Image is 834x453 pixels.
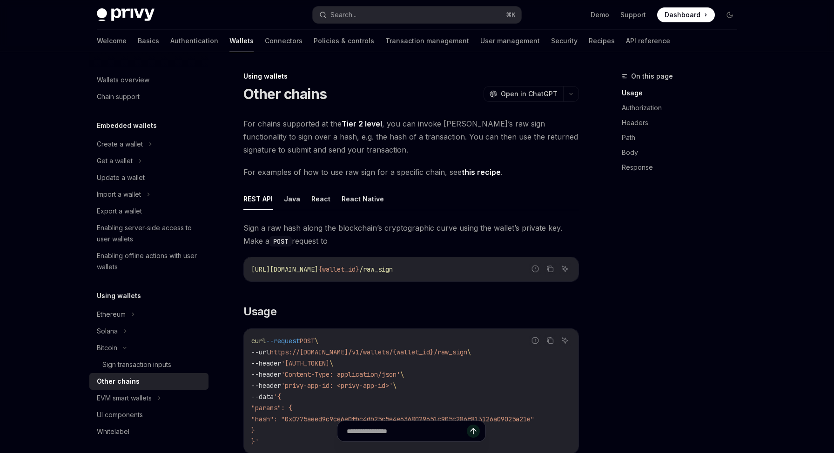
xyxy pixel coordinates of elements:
[97,376,140,387] div: Other chains
[315,337,318,345] span: \
[89,423,208,440] a: Whitelabel
[359,265,393,273] span: /raw_sign
[243,117,579,156] span: For chains supported at the , you can invoke [PERSON_NAME]’s raw sign functionality to sign over ...
[314,30,374,52] a: Policies & controls
[622,115,745,130] a: Headers
[97,155,133,167] div: Get a wallet
[251,381,281,390] span: --header
[89,88,208,105] a: Chain support
[622,160,745,175] a: Response
[544,334,556,346] button: Copy the contents from the code block
[559,334,571,346] button: Ask AI
[631,71,673,82] span: On this page
[97,30,127,52] a: Welcome
[89,220,208,247] a: Enabling server-side access to user wallets
[501,89,558,99] span: Open in ChatGPT
[251,348,270,356] span: --url
[330,9,356,20] div: Search...
[170,30,218,52] a: Authentication
[97,91,140,102] div: Chain support
[97,409,143,420] div: UI components
[97,326,118,337] div: Solana
[243,72,579,81] div: Using wallets
[622,100,745,115] a: Authorization
[97,8,155,21] img: dark logo
[311,188,330,210] button: React
[89,72,208,88] a: Wallets overview
[89,203,208,220] a: Export a wallet
[657,7,715,22] a: Dashboard
[385,30,469,52] a: Transaction management
[251,415,534,423] span: "hash": "0x0775aeed9c9ce6e0fbc4db25c5e4e6368029651c905c286f813126a09025a21e"
[251,393,274,401] span: --data
[89,406,208,423] a: UI components
[529,334,541,346] button: Report incorrect code
[591,10,609,20] a: Demo
[462,167,501,177] a: this recipe
[467,425,480,438] button: Send message
[622,130,745,145] a: Path
[559,263,571,275] button: Ask AI
[281,381,393,390] span: 'privy-app-id: <privy-app-id>'
[284,188,300,210] button: Java
[97,172,145,183] div: Update a wallet
[342,188,384,210] button: React Native
[243,221,579,247] span: Sign a raw hash along the blockchain’s cryptographic curve using the wallet’s private key. Make a...
[281,370,400,379] span: 'Content-Type: application/json'
[251,337,266,345] span: curl
[243,304,276,319] span: Usage
[342,119,382,129] a: Tier 2 level
[274,393,281,401] span: '{
[102,359,171,370] div: Sign transaction inputs
[97,189,141,200] div: Import a wallet
[269,236,292,246] code: POST
[318,265,359,273] span: {wallet_id}
[400,370,404,379] span: \
[265,30,303,52] a: Connectors
[251,370,281,379] span: --header
[97,120,157,131] h5: Embedded wallets
[138,30,159,52] a: Basics
[97,74,149,86] div: Wallets overview
[626,30,670,52] a: API reference
[551,30,578,52] a: Security
[229,30,254,52] a: Wallets
[97,250,203,273] div: Enabling offline actions with user wallets
[281,359,330,367] span: '[AUTH_TOKEN]
[89,356,208,373] a: Sign transaction inputs
[620,10,646,20] a: Support
[243,188,273,210] button: REST API
[251,359,281,367] span: --header
[270,348,467,356] span: https://[DOMAIN_NAME]/v1/wallets/{wallet_id}/raw_sign
[97,206,142,217] div: Export a wallet
[622,145,745,160] a: Body
[97,393,152,404] div: EVM smart wallets
[300,337,315,345] span: POST
[97,426,129,437] div: Whitelabel
[480,30,540,52] a: User management
[251,265,318,273] span: [URL][DOMAIN_NAME]
[313,7,521,23] button: Search...⌘K
[243,86,327,102] h1: Other chains
[89,169,208,186] a: Update a wallet
[251,404,292,412] span: "params": {
[665,10,700,20] span: Dashboard
[529,263,541,275] button: Report incorrect code
[97,222,203,245] div: Enabling server-side access to user wallets
[89,373,208,390] a: Other chains
[467,348,471,356] span: \
[89,247,208,275] a: Enabling offline actions with user wallets
[266,337,300,345] span: --request
[506,11,516,19] span: ⌘ K
[393,381,397,390] span: \
[622,86,745,100] a: Usage
[544,263,556,275] button: Copy the contents from the code block
[484,86,563,102] button: Open in ChatGPT
[722,7,737,22] button: Toggle dark mode
[243,166,579,179] span: For examples of how to use raw sign for a specific chain, see .
[589,30,615,52] a: Recipes
[97,342,117,353] div: Bitcoin
[330,359,333,367] span: \
[97,290,141,301] h5: Using wallets
[97,139,143,150] div: Create a wallet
